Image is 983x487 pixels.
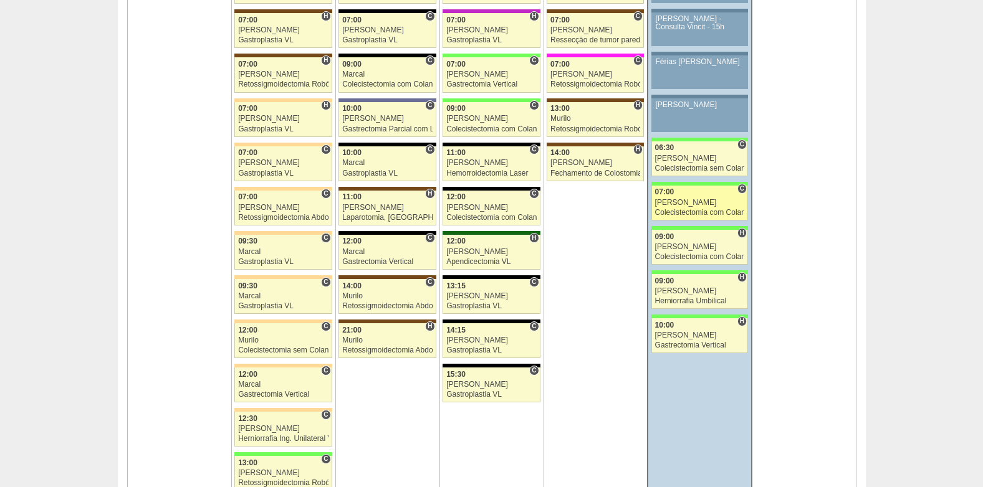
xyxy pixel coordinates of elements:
div: Key: Brasil [443,98,540,102]
div: Key: Aviso [651,9,748,12]
div: Laparotomia, [GEOGRAPHIC_DATA], Drenagem, Bridas VL [342,214,433,222]
span: 13:15 [446,281,466,290]
a: C 12:00 Marcal Gastrectomia Vertical [338,235,436,270]
div: Gastrectomia Vertical [655,341,745,349]
span: Consultório [529,321,539,331]
div: Key: Blanc [338,231,436,235]
div: Gastroplastia VL [238,302,328,310]
span: 07:00 [446,16,466,24]
a: C 07:00 [PERSON_NAME] Gastrectomia Vertical [443,57,540,92]
div: [PERSON_NAME] [446,248,537,256]
div: Colecistectomia com Colangiografia VL [446,214,537,222]
div: Gastroplastia VL [446,36,537,44]
div: Retossigmoidectomia Abdominal VL [342,346,433,354]
span: Consultório [425,100,434,110]
span: 07:00 [238,16,257,24]
span: Consultório [529,144,539,154]
div: [PERSON_NAME] - Consulta Vincit - 15h [656,15,744,31]
span: Hospital [321,11,330,21]
span: Consultório [737,139,747,149]
div: Gastroplastia VL [446,390,537,399]
div: [PERSON_NAME] [446,115,537,123]
div: Férias [PERSON_NAME] [656,58,744,66]
div: Marcal [238,381,328,389]
div: [PERSON_NAME] [446,381,537,389]
div: Herniorrafia Ing. Unilateral VL [238,435,328,443]
div: Gastroplastia VL [238,36,328,44]
a: H 21:00 Murilo Retossigmoidectomia Abdominal VL [338,323,436,358]
span: 21:00 [342,326,362,334]
span: 07:00 [238,148,257,157]
div: Colecistectomia com Colangiografia VL [342,80,433,88]
div: [PERSON_NAME] [655,331,745,339]
span: Hospital [529,11,539,21]
span: Hospital [737,316,747,326]
span: 14:15 [446,326,466,334]
span: Consultório [529,100,539,110]
span: 12:00 [446,192,466,201]
div: Key: Brasil [651,138,748,141]
a: C 09:00 Marcal Colecistectomia com Colangiografia VL [338,57,436,92]
div: Key: Maria Braido [443,9,540,13]
div: Key: Bartira [234,231,332,235]
span: Hospital [529,233,539,243]
div: Retossigmoidectomia Robótica [550,80,640,88]
div: Colecistectomia sem Colangiografia VL [238,346,328,354]
div: Retossigmoidectomia Abdominal VL [238,214,328,222]
a: H 13:00 Murilo Retossigmoidectomia Robótica [547,102,644,137]
div: Key: Blanc [338,143,436,146]
div: Key: Santa Joana [338,275,436,279]
div: [PERSON_NAME] [656,101,744,109]
a: C 12:30 [PERSON_NAME] Herniorrafia Ing. Unilateral VL [234,412,332,447]
div: Key: Bartira [234,319,332,323]
a: C 07:00 [PERSON_NAME] Gastroplastia VL [234,146,332,181]
div: Herniorrafia Umbilical [655,297,745,305]
div: Key: Blanc [338,54,436,57]
span: 13:00 [550,104,570,113]
div: [PERSON_NAME] [446,336,537,344]
div: [PERSON_NAME] [238,70,328,78]
a: H 09:00 [PERSON_NAME] Herniorrafia Umbilical [651,274,748,309]
span: Consultório [425,233,434,243]
div: Murilo [342,336,433,344]
span: Consultório [529,277,539,287]
a: C 07:00 [PERSON_NAME] Gastroplastia VL [338,13,436,48]
span: Hospital [737,272,747,282]
span: 13:00 [238,458,257,467]
a: H 07:00 [PERSON_NAME] Retossigmoidectomia Robótica [234,57,332,92]
a: [PERSON_NAME] - Consulta Vincit - 15h [651,12,748,46]
span: 07:00 [342,16,362,24]
div: Key: Bartira [234,408,332,412]
div: Retossigmoidectomia Abdominal VL [342,302,433,310]
span: 07:00 [238,104,257,113]
a: C 11:00 [PERSON_NAME] Hemorroidectomia Laser [443,146,540,181]
a: H 10:00 [PERSON_NAME] Gastrectomia Vertical [651,318,748,353]
a: Férias [PERSON_NAME] [651,55,748,89]
a: C 10:00 [PERSON_NAME] Gastrectomia Parcial com Linfadenectomia [338,102,436,137]
span: 12:00 [446,237,466,245]
span: 07:00 [446,60,466,69]
a: C 12:00 Murilo Colecistectomia sem Colangiografia VL [234,323,332,358]
a: C 09:30 Marcal Gastroplastia VL [234,235,332,270]
div: [PERSON_NAME] [655,287,745,295]
span: 12:30 [238,414,257,423]
span: 14:00 [550,148,570,157]
span: Consultório [529,366,539,376]
div: Key: Santa Joana [547,143,644,146]
div: [PERSON_NAME] [446,292,537,300]
span: Hospital [321,55,330,65]
div: Gastroplastia VL [446,302,537,310]
div: [PERSON_NAME] [342,26,433,34]
span: Consultório [529,189,539,199]
div: Gastrectomia Vertical [342,258,433,266]
a: H 07:00 [PERSON_NAME] Gastroplastia VL [234,13,332,48]
div: Key: Brasil [443,54,540,57]
span: Hospital [425,321,434,331]
div: Marcal [238,248,328,256]
div: Key: Blanc [443,143,540,146]
div: Colecistectomia com Colangiografia VL [446,125,537,133]
span: Consultório [425,144,434,154]
div: Colecistectomia com Colangiografia VL [655,209,745,217]
a: C 09:00 [PERSON_NAME] Colecistectomia com Colangiografia VL [443,102,540,137]
div: Marcal [342,70,433,78]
